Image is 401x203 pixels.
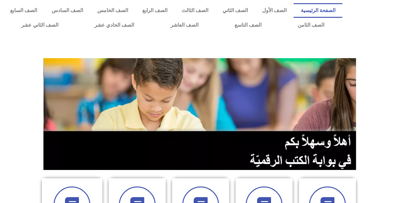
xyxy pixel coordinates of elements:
[217,18,280,32] a: الصف التاسع
[255,3,294,18] a: الصف الأول
[76,18,152,32] a: الصف الحادي عشر
[90,3,135,18] a: الصف الخامس
[280,18,342,32] a: الصف الثامن
[294,3,342,18] a: الصفحة الرئيسية
[3,3,44,18] a: الصف السابع
[215,3,255,18] a: الصف الثاني
[44,3,90,18] a: الصف السادس
[3,18,76,32] a: الصف الثاني عشر
[152,18,217,32] a: الصف العاشر
[174,3,215,18] a: الصف الثالث
[135,3,174,18] a: الصف الرابع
